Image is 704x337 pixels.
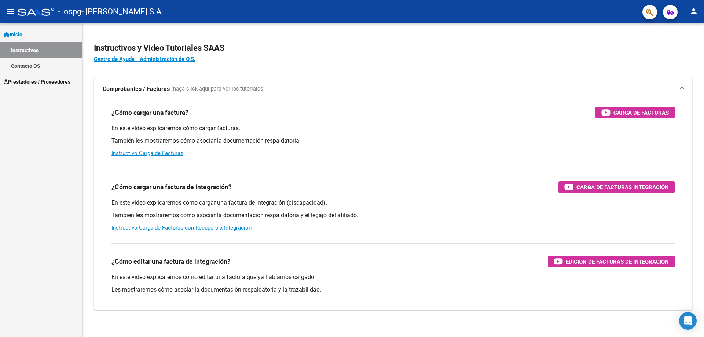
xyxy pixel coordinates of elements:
button: Carga de Facturas [595,107,675,118]
span: Prestadores / Proveedores [4,78,70,86]
p: En este video explicaremos cómo cargar una factura de integración (discapacidad). [111,199,675,207]
span: Edición de Facturas de integración [566,257,669,266]
p: Les mostraremos cómo asociar la documentación respaldatoria y la trazabilidad. [111,286,675,294]
button: Edición de Facturas de integración [548,256,675,267]
button: Carga de Facturas Integración [558,181,675,193]
a: Centro de Ayuda - Administración de O.S. [94,56,195,62]
p: También les mostraremos cómo asociar la documentación respaldatoria y el legajo del afiliado. [111,211,675,219]
p: En este video explicaremos cómo editar una factura que ya habíamos cargado. [111,273,675,281]
p: También les mostraremos cómo asociar la documentación respaldatoria. [111,137,675,145]
h3: ¿Cómo editar una factura de integración? [111,256,231,267]
span: Carga de Facturas Integración [576,183,669,192]
p: En este video explicaremos cómo cargar facturas. [111,124,675,132]
span: (haga click aquí para ver los tutoriales) [171,85,265,93]
mat-icon: menu [6,7,15,16]
mat-icon: person [689,7,698,16]
h2: Instructivos y Video Tutoriales SAAS [94,41,692,55]
div: Comprobantes / Facturas (haga click aquí para ver los tutoriales) [94,101,692,310]
div: Open Intercom Messenger [679,312,697,330]
h3: ¿Cómo cargar una factura? [111,107,188,118]
span: - ospg [58,4,81,20]
span: - [PERSON_NAME] S.A. [81,4,164,20]
a: Instructivo Carga de Facturas con Recupero x Integración [111,224,252,231]
span: Inicio [4,30,22,39]
h3: ¿Cómo cargar una factura de integración? [111,182,232,192]
a: Instructivo Carga de Facturas [111,150,183,157]
span: Carga de Facturas [613,108,669,117]
mat-expansion-panel-header: Comprobantes / Facturas (haga click aquí para ver los tutoriales) [94,77,692,101]
strong: Comprobantes / Facturas [103,85,170,93]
